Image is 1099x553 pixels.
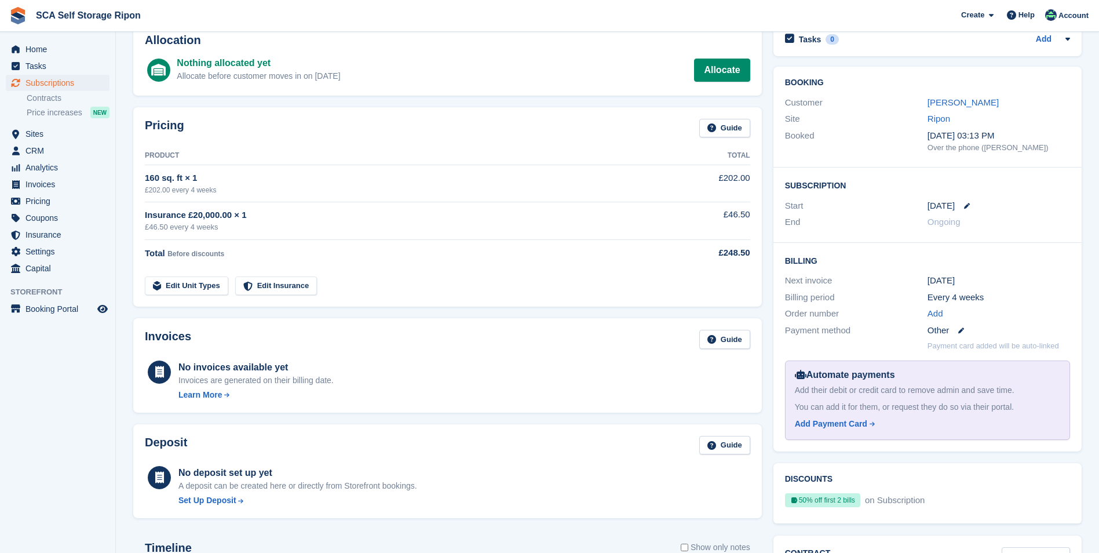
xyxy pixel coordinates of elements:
[145,172,656,185] div: 160 sq. ft × 1
[96,302,109,316] a: Preview store
[90,107,109,118] div: NEW
[25,227,95,243] span: Insurance
[785,129,928,154] div: Booked
[699,119,750,138] a: Guide
[785,112,928,126] div: Site
[1058,10,1089,21] span: Account
[928,274,1070,288] div: [DATE]
[145,119,184,138] h2: Pricing
[6,126,109,142] a: menu
[795,384,1060,396] div: Add their debit or credit card to remove admin and save time.
[6,75,109,91] a: menu
[961,9,984,21] span: Create
[799,34,821,45] h2: Tasks
[167,250,224,258] span: Before discounts
[1036,33,1051,46] a: Add
[177,70,340,82] div: Allocate before customer moves in on [DATE]
[235,276,317,296] a: Edit Insurance
[928,307,943,321] a: Add
[177,56,340,70] div: Nothing allocated yet
[178,361,334,374] div: No invoices available yet
[785,96,928,110] div: Customer
[6,41,109,57] a: menu
[6,301,109,317] a: menu
[10,286,115,298] span: Storefront
[795,418,867,430] div: Add Payment Card
[6,159,109,176] a: menu
[178,494,236,507] div: Set Up Deposit
[826,34,839,45] div: 0
[25,143,95,159] span: CRM
[25,176,95,192] span: Invoices
[178,374,334,387] div: Invoices are generated on their billing date.
[145,248,165,258] span: Total
[928,142,1070,154] div: Over the phone ([PERSON_NAME])
[25,159,95,176] span: Analytics
[928,291,1070,304] div: Every 4 weeks
[928,129,1070,143] div: [DATE] 03:13 PM
[785,179,1070,191] h2: Subscription
[6,227,109,243] a: menu
[928,114,950,123] a: Ripon
[656,147,750,165] th: Total
[795,401,1060,413] div: You can add it for them, or request they do so via their portal.
[6,243,109,260] a: menu
[27,107,82,118] span: Price increases
[928,340,1059,352] p: Payment card added will be auto-linked
[6,210,109,226] a: menu
[178,494,417,507] a: Set Up Deposit
[795,368,1060,382] div: Automate payments
[145,147,656,165] th: Product
[31,6,145,25] a: SCA Self Storage Ripon
[656,202,750,239] td: £46.50
[785,307,928,321] div: Order number
[145,330,191,349] h2: Invoices
[25,260,95,276] span: Capital
[785,493,860,507] div: 50% off first 2 bills
[145,209,656,222] div: Insurance £20,000.00 × 1
[178,389,222,401] div: Learn More
[656,246,750,260] div: £248.50
[785,274,928,288] div: Next invoice
[785,475,1070,484] h2: Discounts
[928,199,955,213] time: 2025-10-13 00:00:00 UTC
[928,97,999,107] a: [PERSON_NAME]
[9,7,27,24] img: stora-icon-8386f47178a22dfd0bd8f6a31ec36ba5ce8667c1dd55bd0f319d3a0aa187defe.svg
[27,106,109,119] a: Price increases NEW
[25,301,95,317] span: Booking Portal
[795,418,1056,430] a: Add Payment Card
[145,276,228,296] a: Edit Unit Types
[25,126,95,142] span: Sites
[785,254,1070,266] h2: Billing
[699,330,750,349] a: Guide
[785,216,928,229] div: End
[25,243,95,260] span: Settings
[6,260,109,276] a: menu
[145,436,187,455] h2: Deposit
[928,324,1070,337] div: Other
[1045,9,1057,21] img: Thomas Webb
[145,221,656,233] div: £46.50 every 4 weeks
[785,291,928,304] div: Billing period
[27,93,109,104] a: Contracts
[694,59,750,82] a: Allocate
[178,480,417,492] p: A deposit can be created here or directly from Storefront bookings.
[25,193,95,209] span: Pricing
[785,324,928,337] div: Payment method
[785,78,1070,88] h2: Booking
[656,165,750,202] td: £202.00
[699,436,750,455] a: Guide
[25,41,95,57] span: Home
[6,176,109,192] a: menu
[178,466,417,480] div: No deposit set up yet
[6,58,109,74] a: menu
[25,210,95,226] span: Coupons
[178,389,334,401] a: Learn More
[6,193,109,209] a: menu
[785,199,928,213] div: Start
[25,58,95,74] span: Tasks
[1018,9,1035,21] span: Help
[145,34,750,47] h2: Allocation
[928,217,961,227] span: Ongoing
[25,75,95,91] span: Subscriptions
